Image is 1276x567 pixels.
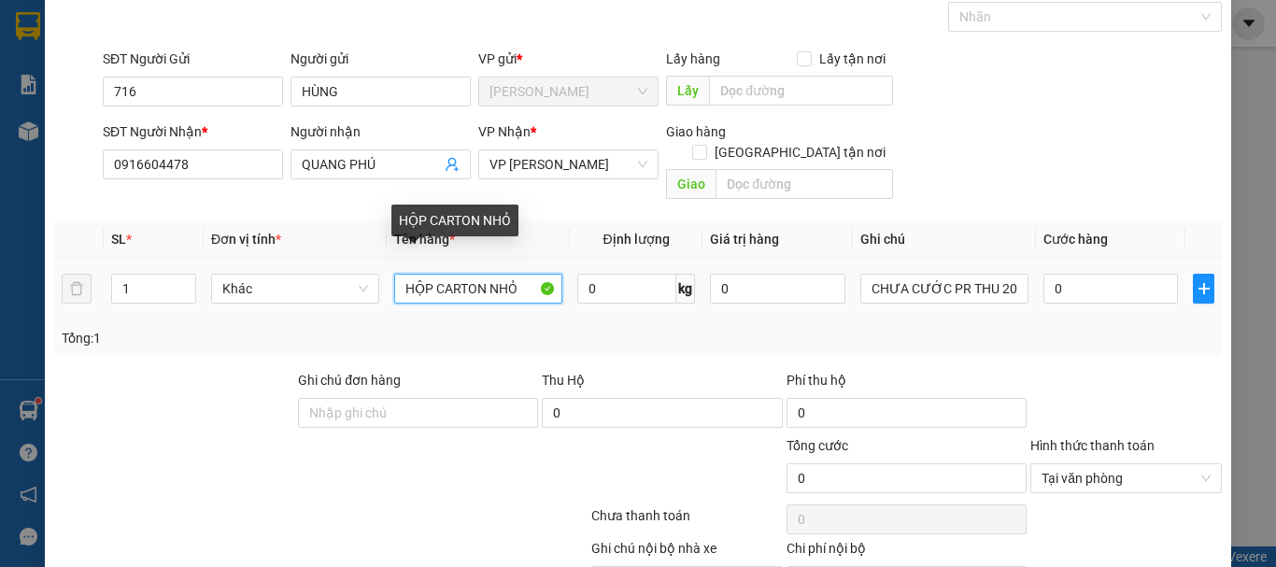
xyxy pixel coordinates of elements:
div: SĐT Người Gửi [103,49,283,69]
div: Tổng: 1 [62,328,494,348]
span: Định lượng [603,232,669,247]
input: 0 [710,274,844,304]
span: Đơn vị tính [211,232,281,247]
span: Gửi: [16,16,45,35]
th: Ghi chú [853,221,1036,258]
div: [PERSON_NAME] [16,58,165,80]
span: Giá trị hàng [710,232,779,247]
div: 0326945472 [178,83,391,109]
span: [GEOGRAPHIC_DATA] tận nơi [707,142,893,163]
span: Cước hàng [1043,232,1108,247]
span: Tại văn phòng [1042,464,1211,492]
span: VP Nhận [478,124,531,139]
span: Nhận: [178,18,223,37]
span: Lấy hàng [666,51,720,66]
input: VD: Bàn, Ghế [394,274,562,304]
input: Ghi chú đơn hàng [298,398,538,428]
span: DĐ: [178,109,206,129]
span: kg [676,274,695,304]
input: Dọc đường [716,169,893,199]
span: SL [111,232,126,247]
div: VP gửi [478,49,659,69]
div: Ghi chú nội bộ nhà xe [591,538,783,566]
span: [PERSON_NAME] [178,130,391,163]
input: Ghi Chú [860,274,1028,304]
button: plus [1193,274,1214,304]
span: Tổng cước [787,438,848,453]
label: Hình thức thanh toán [1030,438,1155,453]
div: Người gửi [291,49,471,69]
span: Thu Hộ [542,373,585,388]
div: 0762404911 [16,80,165,106]
input: Dọc đường [709,76,893,106]
span: user-add [445,157,460,172]
div: HỘP CARTON NHỎ [391,205,518,236]
div: [PERSON_NAME] [16,16,165,58]
div: [PERSON_NAME] [178,61,391,83]
span: plus [1194,281,1213,296]
label: Ghi chú đơn hàng [298,373,401,388]
div: Chưa thanh toán [589,505,785,538]
span: Khác [222,275,368,303]
div: VP [PERSON_NAME] [178,16,391,61]
div: SĐT Người Nhận [103,121,283,142]
span: VP Phan Rang [489,150,647,178]
div: Người nhận [291,121,471,142]
div: Phí thu hộ [787,370,1027,398]
span: Lấy [666,76,709,106]
span: Lấy tận nơi [812,49,893,69]
span: Giao [666,169,716,199]
div: Chi phí nội bộ [787,538,1027,566]
button: delete [62,274,92,304]
span: Giao hàng [666,124,726,139]
span: Hồ Chí Minh [489,78,647,106]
